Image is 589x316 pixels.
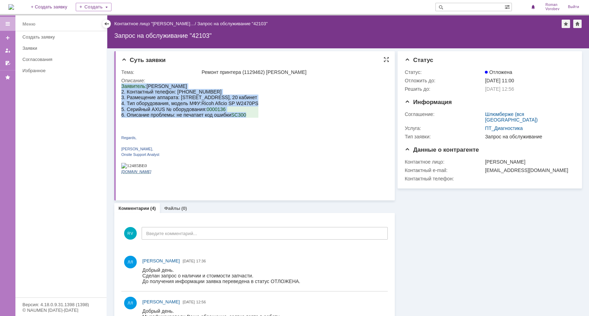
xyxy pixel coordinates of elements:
div: Соглашение: [405,111,483,117]
span: Ricoh Aficio SP W [80,17,120,23]
div: (0) [181,206,187,211]
span: RV [124,227,137,240]
span: 2470 [120,17,130,23]
div: На всю страницу [384,57,389,62]
div: Создать [76,3,111,11]
div: Согласования [22,57,102,62]
div: Создать заявку [22,34,102,40]
div: Описание: [121,78,387,83]
div: Запрос на обслуживание [485,134,572,139]
span: [DATE] 12:56 [485,86,514,92]
div: Меню [22,20,35,28]
div: Услуга: [405,125,483,131]
div: Отложить до: [405,78,483,83]
a: Мои заявки [2,45,13,56]
span: 17:36 [196,259,206,263]
a: Мои согласования [2,57,13,69]
div: Контактное лицо: [405,159,483,165]
a: Согласования [20,54,105,65]
a: Создать заявку [2,32,13,43]
span: Расширенный поиск [505,3,512,10]
div: Тип заявки: [405,134,483,139]
a: Шлюмберже (вся [GEOGRAPHIC_DATA]) [485,111,537,123]
div: Добавить в избранное [562,20,570,28]
span: Ricoh Aficio SP W [39,6,79,11]
a: Контактное лицо "[PERSON_NAME]… [114,21,195,26]
span: 0000136 [108,6,128,11]
div: Версия: 4.18.0.9.31.1398 (1398) [22,302,100,307]
a: [PERSON_NAME] [142,298,180,305]
div: Ремонт принтера (1129462) [PERSON_NAME] [202,69,385,75]
span: PS [130,17,137,23]
span: 300 [117,29,125,34]
span: Данные о контрагенте [405,146,479,153]
span: зафиксировали Ваше обращение, заявка взята в работу. [8,6,138,11]
span: 0000136 [85,23,104,29]
span: [PERSON_NAME] [142,299,180,304]
div: [PERSON_NAME] [485,159,572,165]
div: Запрос на обслуживание "42103" [197,21,268,26]
a: Файлы [164,206,180,211]
div: © NAUMEN [DATE]-[DATE] [22,308,100,312]
span: [PERSON_NAME] [142,258,180,263]
div: Запрос на обслуживание "42103" [114,32,582,39]
span: Отложена [485,69,512,75]
span: [DATE] [183,259,195,263]
div: Тема: [121,69,200,75]
span: Roman [546,3,560,7]
div: Статус: [405,69,483,75]
span: 2470 [79,6,89,11]
span: Суть заявки [121,57,165,63]
span: Информация [405,99,452,105]
div: Сделать домашней страницей [573,20,582,28]
a: Комментарии [119,206,149,211]
a: Создать заявку [20,32,105,42]
span: 12:56 [196,300,206,304]
span: [DATE] [183,300,195,304]
a: Перейти на домашнюю страницу [8,4,14,10]
div: Контактный e-mail: [405,167,483,173]
div: Заявки [22,46,102,51]
span: SC [110,29,116,34]
div: Скрыть меню [102,20,111,28]
img: logo [8,4,14,10]
span: PS, инв. ) [89,6,129,11]
div: [DATE] 11:00 [485,78,572,83]
a: [EMAIL_ADDRESS][DOMAIN_NAME] [16,58,105,64]
span: Статус [405,57,433,63]
div: Решить до: [405,86,483,92]
a: Заявки [20,43,105,54]
div: (4) [150,206,156,211]
a: [PERSON_NAME] [142,257,180,265]
div: Избранное [22,68,95,73]
a: ПТ_Диагностика [485,125,523,131]
div: / [114,21,197,26]
div: Контактный телефон: [405,176,483,181]
span: ( [38,6,39,11]
div: [EMAIL_ADDRESS][DOMAIN_NAME] [485,167,572,173]
span: Vorobev [546,7,560,11]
